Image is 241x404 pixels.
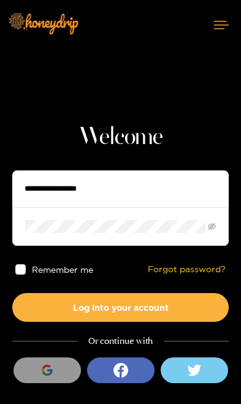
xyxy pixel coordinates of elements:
[208,223,216,231] span: eye-invisible
[12,123,229,152] h1: Welcome
[32,265,93,274] span: Remember me
[12,334,229,348] div: Or continue with
[12,293,229,322] button: Log into your account
[148,264,226,275] a: Forgot password?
